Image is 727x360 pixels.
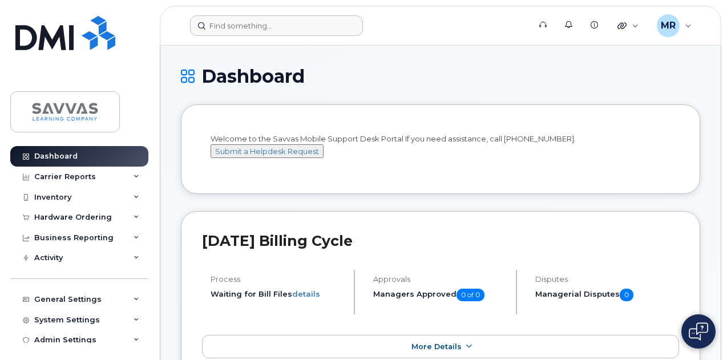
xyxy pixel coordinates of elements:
h5: Managerial Disputes [535,289,679,301]
span: More Details [411,342,462,351]
li: Waiting for Bill Files [211,289,344,300]
a: details [292,289,320,298]
div: Welcome to the Savvas Mobile Support Desk Portal If you need assistance, call [PHONE_NUMBER]. [211,134,671,169]
h5: Managers Approved [373,289,507,301]
h1: Dashboard [181,66,700,86]
h2: [DATE] Billing Cycle [202,232,679,249]
h4: Disputes [535,275,679,284]
h4: Process [211,275,344,284]
h4: Approvals [373,275,507,284]
a: Submit a Helpdesk Request [211,147,324,156]
button: Submit a Helpdesk Request [211,144,324,159]
span: 0 of 0 [457,289,484,301]
img: Open chat [689,322,708,341]
span: 0 [620,289,633,301]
